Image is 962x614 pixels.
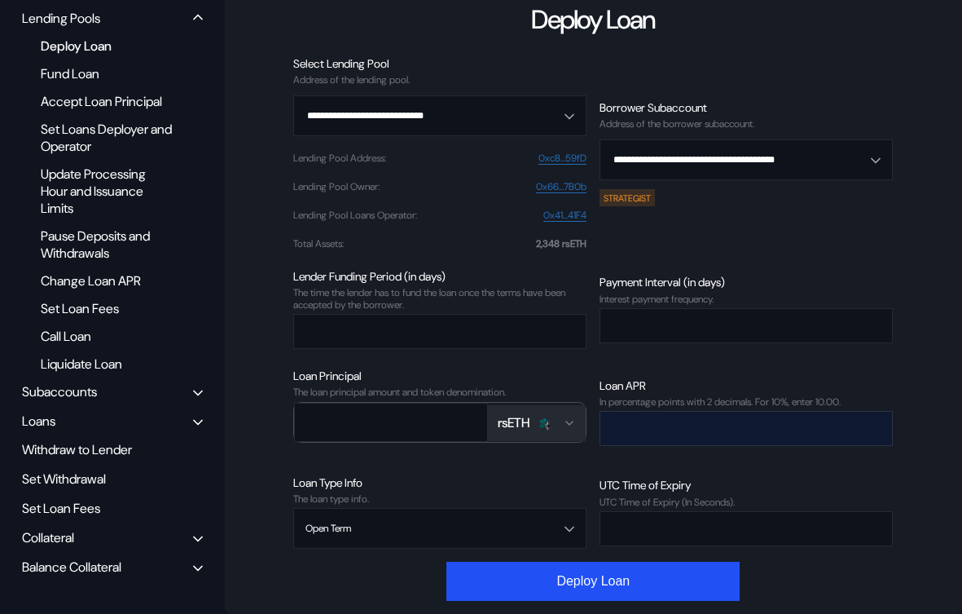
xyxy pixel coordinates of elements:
[600,378,893,393] div: Loan APR
[22,559,121,576] div: Balance Collateral
[543,210,586,222] a: 0x41...41F4
[22,10,100,27] div: Lending Pools
[305,523,351,534] div: Open Term
[293,238,344,250] div: Total Assets :
[536,416,551,431] img: kelprseth_32.png
[293,475,586,490] div: Loan Type Info
[33,353,182,375] div: Liquidate Loan
[536,181,586,193] a: 0x66...7B0b
[33,225,182,264] div: Pause Deposits and Withdrawals
[22,383,97,400] div: Subaccounts
[293,508,586,549] button: Open menu
[293,210,417,221] div: Lending Pool Loans Operator :
[293,181,380,192] div: Lending Pool Owner :
[600,396,893,408] div: In percentage points with 2 decimals. For 10%, enter 10.00.
[600,139,893,180] button: Open menu
[600,294,893,305] div: Interest payment frequency.
[600,497,893,508] div: UTC Time of Expiry (In Seconds).
[293,369,586,383] div: Loan Principal
[293,493,586,505] div: The loan type info.
[33,298,182,320] div: Set Loan Fees
[293,269,586,284] div: Lender Funding Period (in days)
[33,35,182,57] div: Deploy Loan
[293,387,586,398] div: The loan principal amount and token denomination.
[22,529,74,546] div: Collateral
[16,496,209,521] div: Set Loan Fees
[22,413,55,430] div: Loans
[33,118,182,157] div: Set Loans Deployer and Operator
[16,437,209,462] div: Withdraw to Lender
[600,478,893,493] div: UTC Time of Expiry
[293,74,586,86] div: Address of the lending pool.
[293,152,386,164] div: Lending Pool Address :
[600,100,893,115] div: Borrower Subaccount
[33,91,182,113] div: Accept Loan Principal
[498,414,529,431] div: rsETH
[16,466,209,492] div: Set Withdrawal
[293,287,586,311] div: The time the lender has to fund the loan once the terms have been accepted by the borrower.
[531,2,655,37] div: Deploy Loan
[446,562,740,601] button: Deploy Loan
[600,189,655,205] div: STRATEGIST
[543,421,553,431] img: svg+xml,%3c
[293,56,586,71] div: Select Lending Pool
[536,238,586,250] div: 2,348 rsETH
[293,95,586,136] button: Open menu
[33,270,182,292] div: Change Loan APR
[33,163,182,219] div: Update Processing Hour and Issuance Limits
[538,152,586,165] a: 0xc8...59fD
[33,325,182,347] div: Call Loan
[600,275,893,289] div: Payment Interval (in days)
[33,63,182,85] div: Fund Loan
[600,118,893,130] div: Address of the borrower subaccount.
[488,405,586,441] button: Open menu for selecting token for payment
